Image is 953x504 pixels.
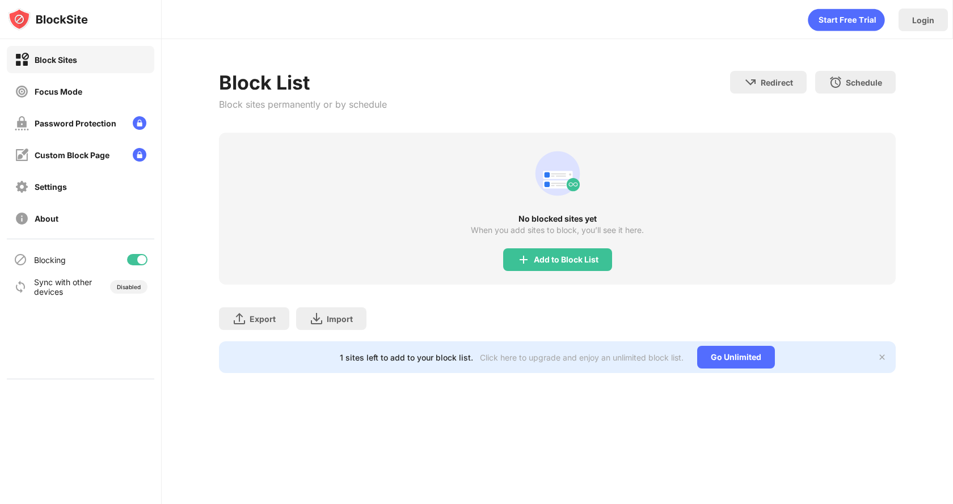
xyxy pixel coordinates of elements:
div: Block sites permanently or by schedule [219,99,387,110]
div: Click here to upgrade and enjoy an unlimited block list. [480,353,684,362]
div: animation [808,9,885,31]
div: Schedule [846,78,882,87]
div: Custom Block Page [35,150,109,160]
img: lock-menu.svg [133,148,146,162]
div: No blocked sites yet [219,214,896,223]
div: Focus Mode [35,87,82,96]
div: Go Unlimited [697,346,775,369]
img: about-off.svg [15,211,29,226]
div: Export [250,314,276,324]
div: About [35,214,58,223]
div: Block List [219,71,387,94]
img: settings-off.svg [15,180,29,194]
div: Redirect [761,78,793,87]
img: block-on.svg [15,53,29,67]
div: Blocking [34,255,66,265]
div: Login [912,15,934,25]
img: x-button.svg [878,353,887,362]
img: sync-icon.svg [14,280,27,294]
img: password-protection-off.svg [15,116,29,130]
div: Password Protection [35,118,116,128]
div: Settings [35,182,67,192]
img: blocking-icon.svg [14,253,27,266]
img: logo-blocksite.svg [8,8,88,31]
div: Block Sites [35,55,77,65]
div: animation [530,146,585,201]
div: When you add sites to block, you’ll see it here. [471,226,644,235]
div: Disabled [117,283,141,290]
div: 1 sites left to add to your block list. [340,353,473,362]
div: Import [327,314,353,324]
img: customize-block-page-off.svg [15,148,29,162]
div: Add to Block List [534,255,598,264]
div: Sync with other devices [34,277,92,297]
img: focus-off.svg [15,84,29,99]
img: lock-menu.svg [133,116,146,130]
